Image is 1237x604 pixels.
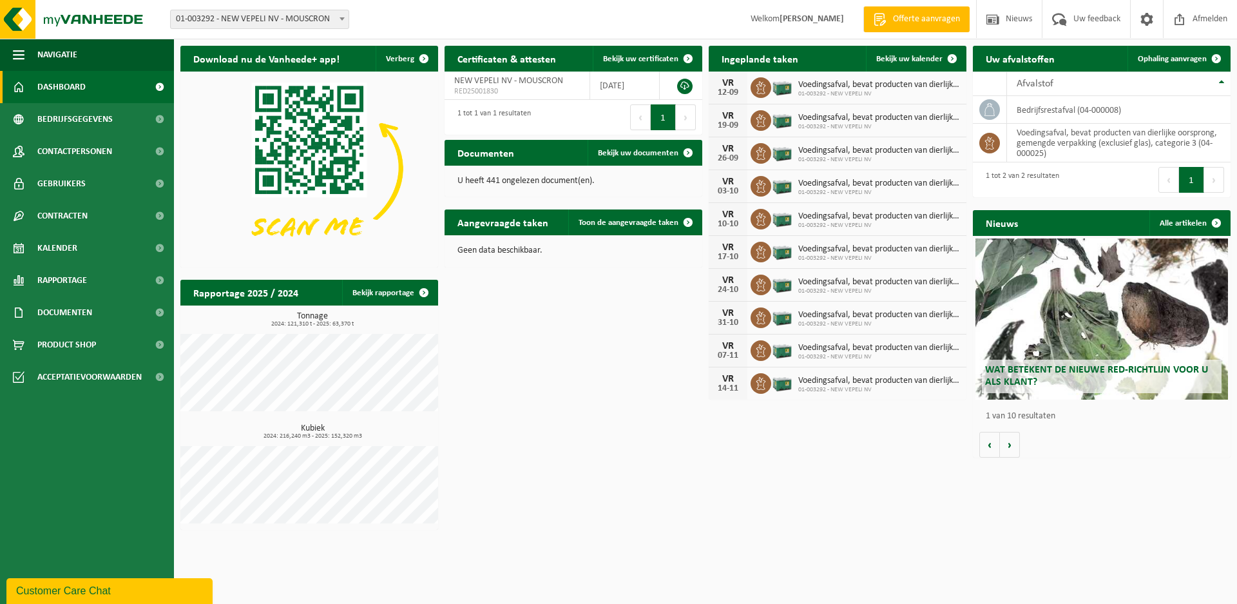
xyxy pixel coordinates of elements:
[598,149,678,157] span: Bekijk uw documenten
[593,46,701,72] a: Bekijk uw certificaten
[798,287,960,295] span: 01-003292 - NEW VEPELI NV
[37,264,87,297] span: Rapportage
[985,365,1208,387] span: Wat betekent de nieuwe RED-richtlijn voor u als klant?
[180,72,438,265] img: Download de VHEPlus App
[771,338,793,360] img: PB-LB-0680-HPE-GN-01
[798,343,960,353] span: Voedingsafval, bevat producten van dierlijke oorsprong, gemengde verpakking (exc...
[37,135,112,168] span: Contactpersonen
[37,361,142,393] span: Acceptatievoorwaarden
[715,209,741,220] div: VR
[715,318,741,327] div: 31-10
[715,384,741,393] div: 14-11
[798,80,960,90] span: Voedingsafval, bevat producten van dierlijke oorsprong, gemengde verpakking (exc...
[979,432,1000,458] button: Vorige
[37,232,77,264] span: Kalender
[798,123,960,131] span: 01-003292 - NEW VEPELI NV
[863,6,970,32] a: Offerte aanvragen
[798,386,960,394] span: 01-003292 - NEW VEPELI NV
[715,88,741,97] div: 12-09
[715,275,741,286] div: VR
[771,141,793,163] img: PB-LB-0680-HPE-GN-01
[715,341,741,351] div: VR
[798,156,960,164] span: 01-003292 - NEW VEPELI NV
[798,353,960,361] span: 01-003292 - NEW VEPELI NV
[715,121,741,130] div: 19-09
[454,76,563,86] span: NEW VEPELI NV - MOUSCRON
[1127,46,1229,72] a: Ophaling aanvragen
[798,146,960,156] span: Voedingsafval, bevat producten van dierlijke oorsprong, gemengde verpakking (exc...
[798,277,960,287] span: Voedingsafval, bevat producten van dierlijke oorsprong, gemengde verpakking (exc...
[445,140,527,165] h2: Documenten
[37,39,77,71] span: Navigatie
[798,222,960,229] span: 01-003292 - NEW VEPELI NV
[171,10,349,28] span: 01-003292 - NEW VEPELI NV - MOUSCRON
[771,240,793,262] img: PB-LB-0680-HPE-GN-01
[180,280,311,305] h2: Rapportage 2025 / 2024
[1179,167,1204,193] button: 1
[37,71,86,103] span: Dashboard
[890,13,963,26] span: Offerte aanvragen
[457,246,689,255] p: Geen data beschikbaar.
[451,103,531,132] div: 1 tot 1 van 1 resultaten
[180,46,352,71] h2: Download nu de Vanheede+ app!
[1149,210,1229,236] a: Alle artikelen
[37,168,86,200] span: Gebruikers
[798,320,960,328] span: 01-003292 - NEW VEPELI NV
[590,72,660,100] td: [DATE]
[715,351,741,360] div: 07-11
[651,104,676,130] button: 1
[37,297,92,329] span: Documenten
[1017,79,1053,89] span: Afvalstof
[715,177,741,187] div: VR
[798,310,960,320] span: Voedingsafval, bevat producten van dierlijke oorsprong, gemengde verpakking (exc...
[170,10,349,29] span: 01-003292 - NEW VEPELI NV - MOUSCRON
[798,90,960,98] span: 01-003292 - NEW VEPELI NV
[1007,124,1231,162] td: voedingsafval, bevat producten van dierlijke oorsprong, gemengde verpakking (exclusief glas), cat...
[798,211,960,222] span: Voedingsafval, bevat producten van dierlijke oorsprong, gemengde verpakking (exc...
[771,108,793,130] img: PB-LB-0680-HPE-GN-01
[1138,55,1207,63] span: Ophaling aanvragen
[588,140,701,166] a: Bekijk uw documenten
[771,174,793,196] img: PB-LB-0680-HPE-GN-01
[1000,432,1020,458] button: Volgende
[798,255,960,262] span: 01-003292 - NEW VEPELI NV
[715,154,741,163] div: 26-09
[1007,96,1231,124] td: bedrijfsrestafval (04-000008)
[676,104,696,130] button: Next
[457,177,689,186] p: U heeft 441 ongelezen document(en).
[445,46,569,71] h2: Certificaten & attesten
[973,210,1031,235] h2: Nieuws
[975,239,1228,400] a: Wat betekent de nieuwe RED-richtlijn voor u als klant?
[187,321,438,327] span: 2024: 121,310 t - 2025: 63,370 t
[568,209,701,235] a: Toon de aangevraagde taken
[715,286,741,295] div: 24-10
[715,374,741,384] div: VR
[715,111,741,121] div: VR
[386,55,414,63] span: Verberg
[973,46,1068,71] h2: Uw afvalstoffen
[37,103,113,135] span: Bedrijfsgegevens
[715,78,741,88] div: VR
[187,424,438,440] h3: Kubiek
[37,329,96,361] span: Product Shop
[1158,167,1179,193] button: Previous
[715,144,741,154] div: VR
[715,220,741,229] div: 10-10
[445,209,561,235] h2: Aangevraagde taken
[798,113,960,123] span: Voedingsafval, bevat producten van dierlijke oorsprong, gemengde verpakking (exc...
[771,371,793,393] img: PB-LB-0680-HPE-GN-01
[986,412,1224,421] p: 1 van 10 resultaten
[715,242,741,253] div: VR
[187,312,438,327] h3: Tonnage
[603,55,678,63] span: Bekijk uw certificaten
[1204,167,1224,193] button: Next
[771,273,793,295] img: PB-LB-0680-HPE-GN-01
[342,280,437,306] a: Bekijk rapportage
[709,46,811,71] h2: Ingeplande taken
[798,244,960,255] span: Voedingsafval, bevat producten van dierlijke oorsprong, gemengde verpakking (exc...
[798,189,960,197] span: 01-003292 - NEW VEPELI NV
[798,179,960,189] span: Voedingsafval, bevat producten van dierlijke oorsprong, gemengde verpakking (exc...
[771,75,793,97] img: PB-LB-0680-HPE-GN-01
[187,433,438,440] span: 2024: 216,240 m3 - 2025: 152,320 m3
